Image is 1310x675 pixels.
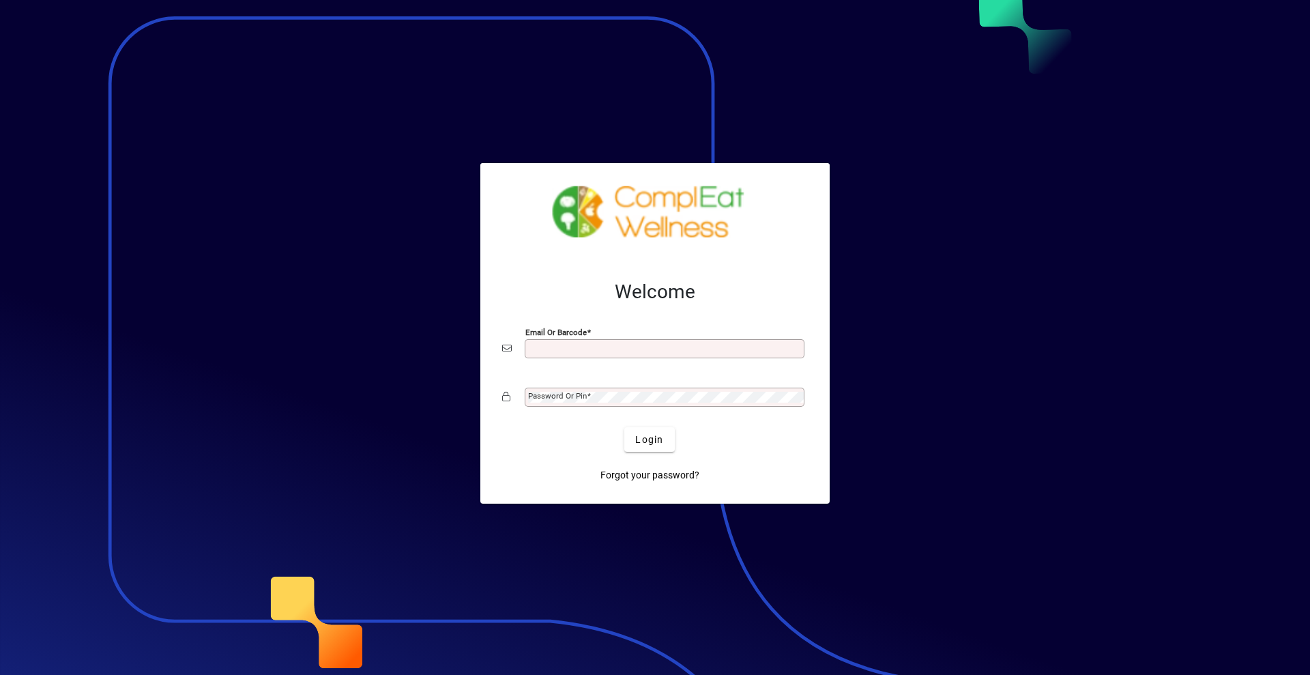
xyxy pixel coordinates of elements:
[595,463,705,487] a: Forgot your password?
[528,391,587,401] mat-label: Password or Pin
[525,328,587,337] mat-label: Email or Barcode
[624,427,674,452] button: Login
[600,468,699,483] span: Forgot your password?
[502,281,808,304] h2: Welcome
[635,433,663,447] span: Login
